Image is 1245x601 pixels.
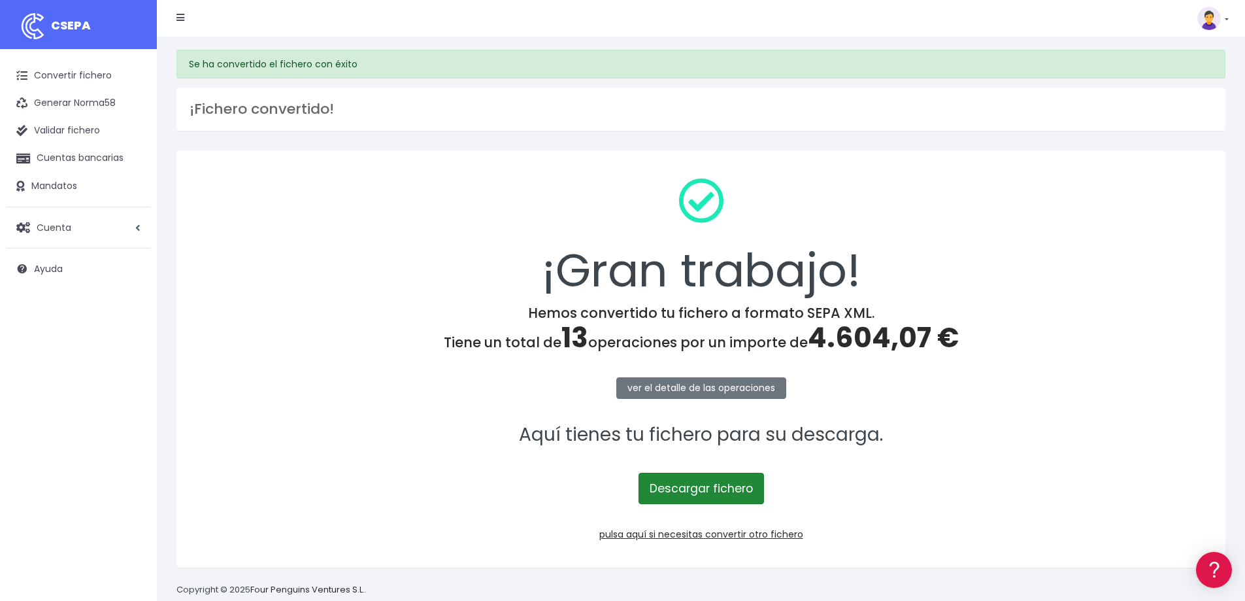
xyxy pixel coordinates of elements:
[7,90,150,117] a: Generar Norma58
[193,167,1208,305] div: ¡Gran trabajo!
[13,281,248,301] a: General
[176,50,1225,78] div: Se ha convertido el fichero con éxito
[13,334,248,354] a: API
[13,186,248,206] a: Problemas habituales
[13,226,248,247] a: Perfiles de empresas
[13,350,248,373] button: Contáctanos
[7,145,150,172] a: Cuentas bancarias
[599,528,803,541] a: pulsa aquí si necesitas convertir otro fichero
[51,17,91,33] span: CSEPA
[7,62,150,90] a: Convertir fichero
[193,421,1208,450] p: Aquí tienes tu fichero para su descarga.
[13,260,248,272] div: Facturación
[13,111,248,131] a: Información general
[1197,7,1221,30] img: profile
[176,583,367,597] p: Copyright © 2025 .
[34,262,63,275] span: Ayuda
[13,91,248,103] div: Información general
[7,173,150,200] a: Mandatos
[616,377,786,399] a: ver el detalle de las operaciones
[193,305,1208,354] h4: Hemos convertido tu fichero a formato SEPA XML. Tiene un total de operaciones por un importe de
[16,10,49,43] img: logo
[190,101,1212,118] h3: ¡Fichero convertido!
[13,314,248,326] div: Programadores
[180,377,252,389] a: POWERED BY ENCHANT
[7,117,150,145] a: Validar fichero
[13,165,248,186] a: Formatos
[639,473,764,504] a: Descargar fichero
[561,318,588,357] span: 13
[7,255,150,283] a: Ayuda
[808,318,959,357] span: 4.604,07 €
[37,220,71,233] span: Cuenta
[7,214,150,241] a: Cuenta
[13,145,248,157] div: Convertir ficheros
[13,206,248,226] a: Videotutoriales
[250,583,365,596] a: Four Penguins Ventures S.L.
